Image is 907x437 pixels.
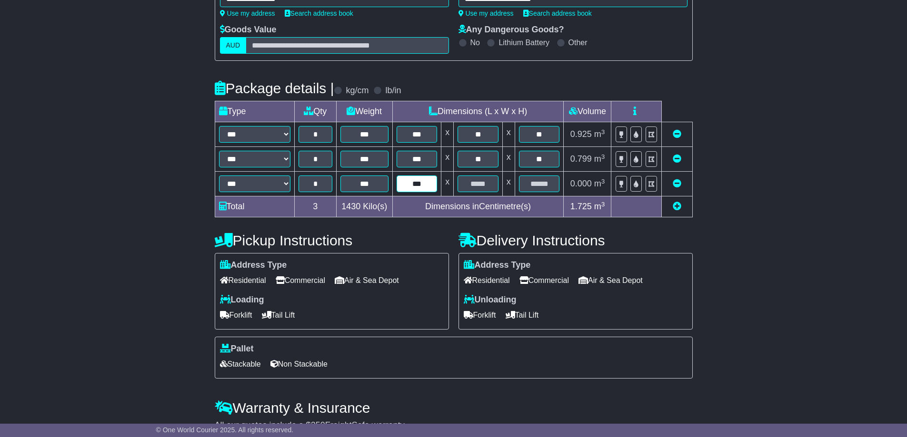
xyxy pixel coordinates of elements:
[502,172,515,196] td: x
[673,154,681,164] a: Remove this item
[220,260,287,271] label: Address Type
[564,101,611,122] td: Volume
[458,25,564,35] label: Any Dangerous Goods?
[341,202,360,211] span: 1430
[346,86,369,96] label: kg/cm
[220,25,277,35] label: Goods Value
[285,10,353,17] a: Search address book
[215,80,334,96] h4: Package details |
[673,179,681,188] a: Remove this item
[220,10,275,17] a: Use my address
[601,178,605,185] sup: 3
[464,308,496,322] span: Forklift
[276,273,325,288] span: Commercial
[220,344,254,354] label: Pallet
[220,37,247,54] label: AUD
[673,202,681,211] a: Add new item
[570,202,592,211] span: 1.725
[441,172,454,196] td: x
[220,295,264,305] label: Loading
[311,420,325,430] span: 250
[578,273,643,288] span: Air & Sea Depot
[594,179,605,188] span: m
[519,273,569,288] span: Commercial
[215,420,693,431] div: All our quotes include a $ FreightSafe warranty.
[594,129,605,139] span: m
[458,233,693,248] h4: Delivery Instructions
[336,196,392,217] td: Kilo(s)
[570,154,592,164] span: 0.799
[601,153,605,160] sup: 3
[498,38,549,47] label: Lithium Battery
[464,295,517,305] label: Unloading
[601,128,605,136] sup: 3
[392,101,564,122] td: Dimensions (L x W x H)
[270,357,328,371] span: Non Stackable
[464,260,531,271] label: Address Type
[220,357,261,371] span: Stackable
[215,101,294,122] td: Type
[594,202,605,211] span: m
[570,129,592,139] span: 0.925
[220,273,266,288] span: Residential
[523,10,592,17] a: Search address book
[470,38,480,47] label: No
[502,122,515,147] td: x
[673,129,681,139] a: Remove this item
[502,147,515,172] td: x
[215,196,294,217] td: Total
[336,101,392,122] td: Weight
[294,101,336,122] td: Qty
[441,147,454,172] td: x
[464,273,510,288] span: Residential
[458,10,514,17] a: Use my address
[392,196,564,217] td: Dimensions in Centimetre(s)
[262,308,295,322] span: Tail Lift
[294,196,336,217] td: 3
[215,400,693,416] h4: Warranty & Insurance
[568,38,588,47] label: Other
[441,122,454,147] td: x
[601,201,605,208] sup: 3
[594,154,605,164] span: m
[215,233,449,248] h4: Pickup Instructions
[156,426,294,434] span: © One World Courier 2025. All rights reserved.
[570,179,592,188] span: 0.000
[335,273,399,288] span: Air & Sea Depot
[220,308,252,322] span: Forklift
[506,308,539,322] span: Tail Lift
[385,86,401,96] label: lb/in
